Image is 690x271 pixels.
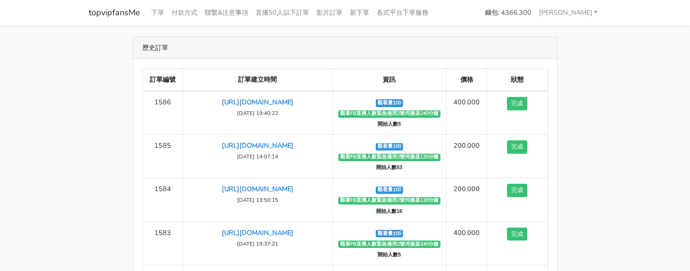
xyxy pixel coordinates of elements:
[313,4,346,22] a: 影片訂單
[142,178,183,222] td: 1584
[183,69,332,91] th: 訂單建立時間
[507,228,527,241] button: 完成
[446,69,487,91] th: 價格
[376,99,403,107] span: 觀看量100
[222,97,293,107] a: [URL][DOMAIN_NAME]
[237,153,278,160] small: [DATE] 14:07:14
[376,143,403,151] span: 觀看量100
[507,140,527,154] button: 完成
[481,4,535,22] a: 錢包: 4366.300
[222,184,293,193] a: [URL][DOMAIN_NAME]
[252,4,313,22] a: 直播50人以下訂單
[201,4,252,22] a: 聯繫&注意事項
[338,197,441,205] span: 觀看FB直播人數緊急備用2號伺服器120分鐘
[446,135,487,178] td: 200.000
[222,141,293,150] a: [URL][DOMAIN_NAME]
[535,4,602,22] a: [PERSON_NAME]
[237,196,278,204] small: [DATE] 13:50:15
[376,251,403,259] span: 開始人數5
[346,4,373,22] a: 新下單
[142,91,183,135] td: 1586
[142,222,183,265] td: 1583
[237,109,278,117] small: [DATE] 19:40:22
[446,178,487,222] td: 200.000
[485,8,531,17] strong: 錢包: 4366.300
[168,4,201,22] a: 付款方式
[374,208,404,215] span: 開始人數16
[142,135,183,178] td: 1585
[222,228,293,237] a: [URL][DOMAIN_NAME]
[142,69,183,91] th: 訂單編號
[373,4,432,22] a: 各式平台下單服務
[332,69,446,91] th: 資訊
[376,121,403,128] span: 開始人數5
[487,69,548,91] th: 狀態
[446,91,487,135] td: 400.000
[133,37,557,59] div: 歷史訂單
[374,164,404,172] span: 開始人數53
[89,4,140,22] a: topvipfansMe
[376,187,403,194] span: 觀看量100
[507,97,527,110] button: 完成
[338,154,441,161] span: 觀看FB直播人數緊急備用2號伺服器120分鐘
[507,184,527,197] button: 完成
[338,110,441,118] span: 觀看FB直播人數緊急備用2號伺服器240分鐘
[237,240,278,247] small: [DATE] 19:37:21
[338,241,441,248] span: 觀看FB直播人數緊急備用2號伺服器240分鐘
[147,4,168,22] a: 下單
[376,230,403,237] span: 觀看量100
[446,222,487,265] td: 400.000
